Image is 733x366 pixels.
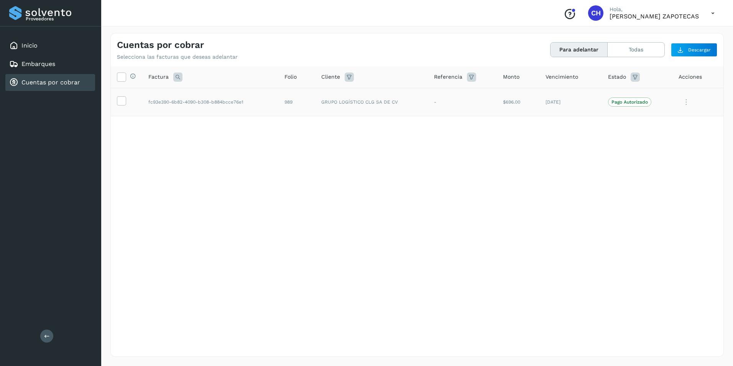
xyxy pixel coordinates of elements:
[284,73,297,81] span: Folio
[117,54,238,60] p: Selecciona las facturas que deseas adelantar
[428,88,497,116] td: -
[278,88,315,116] td: 989
[546,73,578,81] span: Vencimiento
[671,43,717,57] button: Descargar
[688,46,711,53] span: Descargar
[608,73,626,81] span: Estado
[610,6,699,13] p: Hola,
[21,42,38,49] a: Inicio
[5,74,95,91] div: Cuentas por cobrar
[21,60,55,68] a: Embarques
[551,43,608,57] button: Para adelantar
[315,88,428,116] td: GRUPO LOGÍSTICO CLG SA DE CV
[117,40,204,51] h4: Cuentas por cobrar
[434,73,462,81] span: Referencia
[142,88,278,116] td: fc93e390-6b82-4090-b308-b884bcce76e1
[503,73,519,81] span: Monto
[679,73,702,81] span: Acciones
[148,73,169,81] span: Factura
[5,56,95,73] div: Embarques
[5,37,95,54] div: Inicio
[497,88,539,116] td: $696.00
[321,73,340,81] span: Cliente
[611,99,648,105] p: Pago Autorizado
[610,13,699,20] p: CELSO HUITZIL ZAPOTECAS
[539,88,602,116] td: [DATE]
[26,16,92,21] p: Proveedores
[608,43,664,57] button: Todas
[21,79,80,86] a: Cuentas por cobrar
